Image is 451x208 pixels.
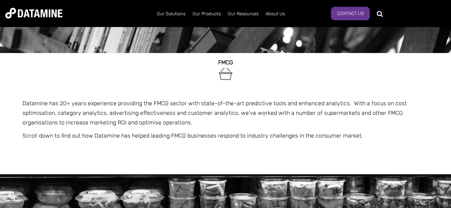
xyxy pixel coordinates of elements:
h2: FMCG [22,59,429,66]
a: About Us [262,5,288,23]
img: FMCG-1 [217,66,234,82]
a: Our Products [189,5,224,23]
a: Our Resources [224,5,262,23]
a: Contact us [331,7,370,20]
img: Datamine [5,8,62,18]
p: Scroll down to find out how Datamine has helped leading FMCG businesses respond to industry chall... [22,131,429,140]
a: Our Solutions [153,5,189,23]
p: Datamine has 20+ years experience providing the FMCG sector with state-of-the-art predictive tool... [22,98,429,128]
